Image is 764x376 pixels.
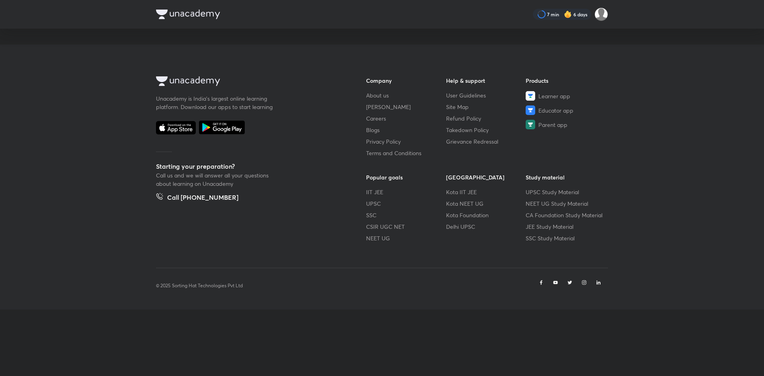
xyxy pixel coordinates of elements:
[538,106,573,115] span: Educator app
[156,10,220,19] img: Company Logo
[526,91,606,101] a: Learner app
[446,173,526,181] h6: [GEOGRAPHIC_DATA]
[156,193,238,204] a: Call [PHONE_NUMBER]
[167,193,238,204] h5: Call [PHONE_NUMBER]
[366,137,446,146] a: Privacy Policy
[538,121,567,129] span: Parent app
[156,76,341,88] a: Company Logo
[526,188,606,196] a: UPSC Study Material
[446,211,526,219] a: Kota Foundation
[446,126,526,134] a: Takedown Policy
[526,76,606,85] h6: Products
[538,92,570,100] span: Learner app
[366,188,446,196] a: IIT JEE
[564,10,572,18] img: streak
[366,114,386,123] span: Careers
[526,105,606,115] a: Educator app
[446,137,526,146] a: Grievance Redressal
[526,199,606,208] a: NEET UG Study Material
[156,171,275,188] p: Call us and we will answer all your questions about learning on Unacademy
[526,120,606,129] a: Parent app
[526,120,535,129] img: Parent app
[366,173,446,181] h6: Popular goals
[366,199,446,208] a: UPSC
[526,234,606,242] a: SSC Study Material
[446,222,526,231] a: Delhi UPSC
[526,91,535,101] img: Learner app
[156,76,220,86] img: Company Logo
[526,222,606,231] a: JEE Study Material
[446,199,526,208] a: Kota NEET UG
[366,91,446,99] a: About us
[526,211,606,219] a: CA Foundation Study Material
[446,91,526,99] a: User Guidelines
[156,162,341,171] h5: Starting your preparation?
[366,222,446,231] a: CSIR UGC NET
[446,114,526,123] a: Refund Policy
[526,105,535,115] img: Educator app
[446,188,526,196] a: Kota IIT JEE
[366,149,446,157] a: Terms and Conditions
[366,234,446,242] a: NEET UG
[366,126,446,134] a: Blogs
[366,103,446,111] a: [PERSON_NAME]
[446,103,526,111] a: Site Map
[526,173,606,181] h6: Study material
[156,94,275,111] p: Unacademy is India’s largest online learning platform. Download our apps to start learning
[446,76,526,85] h6: Help & support
[594,8,608,21] img: Prakhar Mishra
[366,76,446,85] h6: Company
[366,114,446,123] a: Careers
[366,211,446,219] a: SSC
[156,282,243,289] p: © 2025 Sorting Hat Technologies Pvt Ltd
